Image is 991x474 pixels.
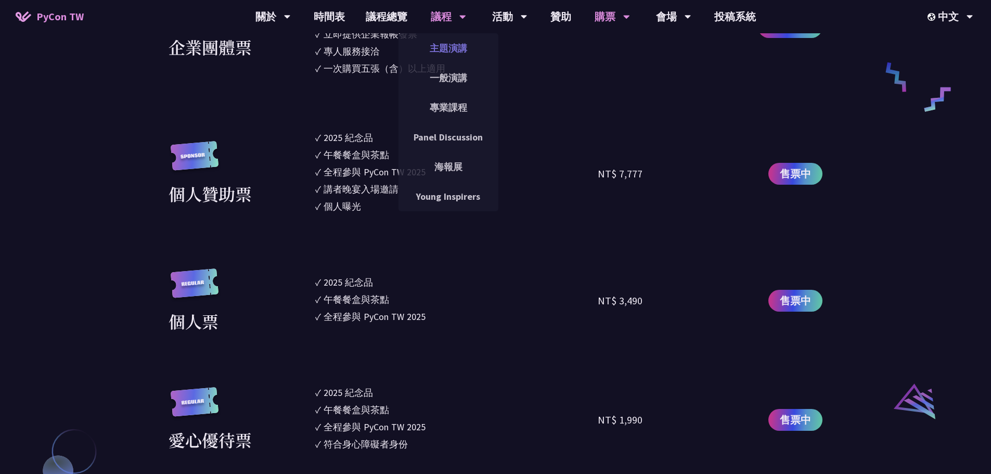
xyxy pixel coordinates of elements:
div: 企業團體票 [169,34,252,59]
span: 售票中 [780,166,811,182]
li: ✓ [315,61,598,75]
div: 2025 紀念品 [324,131,373,145]
div: 個人贊助票 [169,181,252,206]
a: 一般演講 [398,66,498,90]
li: ✓ [315,275,598,289]
div: 2025 紀念品 [324,386,373,400]
li: ✓ [315,420,598,434]
a: 售票中 [768,163,822,185]
a: Young Inspirers [398,184,498,209]
a: Panel Discussion [398,125,498,149]
span: 售票中 [780,412,811,428]
div: 2025 紀念品 [324,275,373,289]
li: ✓ [315,148,598,162]
img: regular.8f272d9.svg [169,268,221,309]
li: ✓ [315,292,598,306]
div: 全程參與 PyCon TW 2025 [324,165,426,179]
a: 專業課程 [398,95,498,120]
li: ✓ [315,437,598,451]
div: NT$ 7,777 [598,166,642,182]
img: sponsor.43e6a3a.svg [169,141,221,181]
div: 午餐餐盒與茶點 [324,148,389,162]
img: Locale Icon [928,13,938,21]
a: 售票中 [768,290,822,312]
li: ✓ [315,386,598,400]
li: ✓ [315,131,598,145]
li: ✓ [315,165,598,179]
li: ✓ [315,27,598,41]
span: PyCon TW [36,9,84,24]
a: 主題演講 [398,36,498,60]
div: 講者晚宴入場邀請 [324,182,398,196]
div: 一次購買五張（含）以上適用 [324,61,445,75]
div: 專人服務接洽 [324,44,380,58]
div: 個人票 [169,309,218,334]
div: 符合身心障礙者身份 [324,437,408,451]
li: ✓ [315,310,598,324]
div: 午餐餐盒與茶點 [324,292,389,306]
img: regular.8f272d9.svg [169,387,221,427]
div: 午餐餐盒與茶點 [324,403,389,417]
a: 海報展 [398,155,498,179]
li: ✓ [315,199,598,213]
li: ✓ [315,44,598,58]
li: ✓ [315,182,598,196]
div: 全程參與 PyCon TW 2025 [324,420,426,434]
div: 全程參與 PyCon TW 2025 [324,310,426,324]
a: 售票中 [768,409,822,431]
div: NT$ 3,490 [598,293,642,309]
div: 愛心優待票 [169,427,252,452]
div: 立即提供企業報帳發票 [324,27,417,41]
a: PyCon TW [5,4,94,30]
span: 售票中 [780,293,811,309]
div: NT$ 1,990 [598,412,642,428]
div: 個人曝光 [324,199,361,213]
img: Home icon of PyCon TW 2025 [16,11,31,22]
li: ✓ [315,403,598,417]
